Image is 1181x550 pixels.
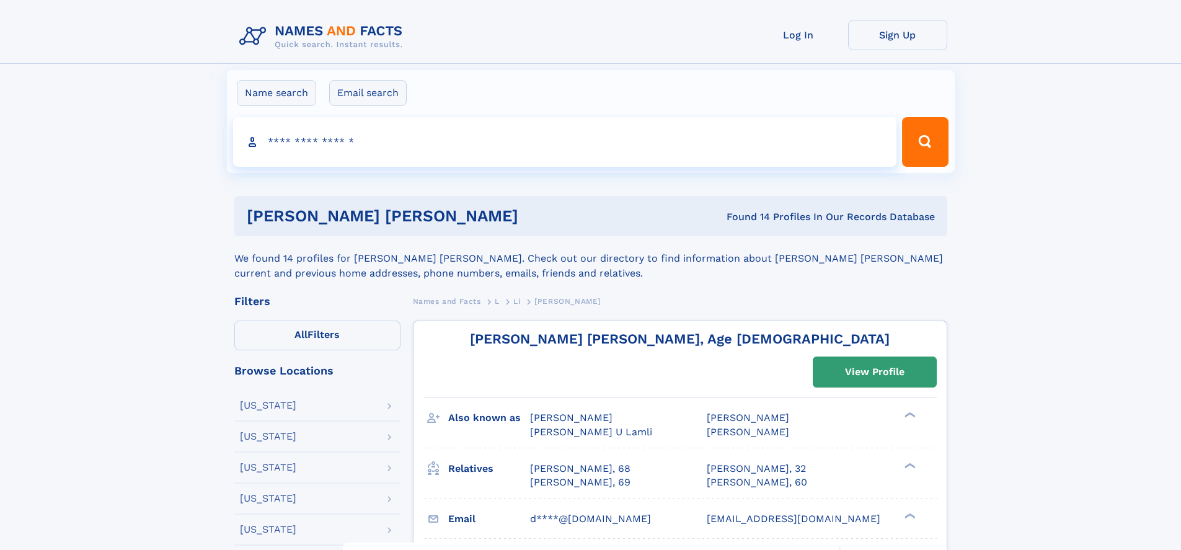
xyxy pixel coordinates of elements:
div: Found 14 Profiles In Our Records Database [622,210,935,224]
a: Log In [749,20,848,50]
img: Logo Names and Facts [234,20,413,53]
div: Browse Locations [234,365,400,376]
span: [PERSON_NAME] [707,412,789,424]
label: Name search [237,80,316,106]
a: L [495,293,500,309]
div: View Profile [845,358,905,386]
a: [PERSON_NAME], 60 [707,476,807,489]
div: We found 14 profiles for [PERSON_NAME] [PERSON_NAME]. Check out our directory to find information... [234,236,947,281]
a: [PERSON_NAME], 32 [707,462,806,476]
span: Li [513,297,520,306]
div: [US_STATE] [240,525,296,534]
span: L [495,297,500,306]
a: Sign Up [848,20,947,50]
div: ❯ [901,411,916,419]
label: Filters [234,321,400,350]
a: [PERSON_NAME], 69 [530,476,630,489]
div: ❯ [901,461,916,469]
span: [EMAIL_ADDRESS][DOMAIN_NAME] [707,513,880,525]
div: [US_STATE] [240,401,296,410]
div: Filters [234,296,400,307]
div: [US_STATE] [240,432,296,441]
a: [PERSON_NAME], 68 [530,462,630,476]
span: [PERSON_NAME] [534,297,601,306]
span: [PERSON_NAME] [530,412,613,424]
h3: Relatives [448,458,530,479]
button: Search Button [902,117,948,167]
a: View Profile [813,357,936,387]
input: search input [233,117,897,167]
h3: Also known as [448,407,530,428]
a: Names and Facts [413,293,481,309]
span: [PERSON_NAME] [707,426,789,438]
div: [US_STATE] [240,494,296,503]
span: All [294,329,307,340]
h1: [PERSON_NAME] [PERSON_NAME] [247,208,622,224]
a: Li [513,293,520,309]
a: [PERSON_NAME] [PERSON_NAME], Age [DEMOGRAPHIC_DATA] [470,331,890,347]
span: [PERSON_NAME] U Lamli [530,426,652,438]
div: [US_STATE] [240,463,296,472]
div: ❯ [901,512,916,520]
h3: Email [448,508,530,530]
label: Email search [329,80,407,106]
